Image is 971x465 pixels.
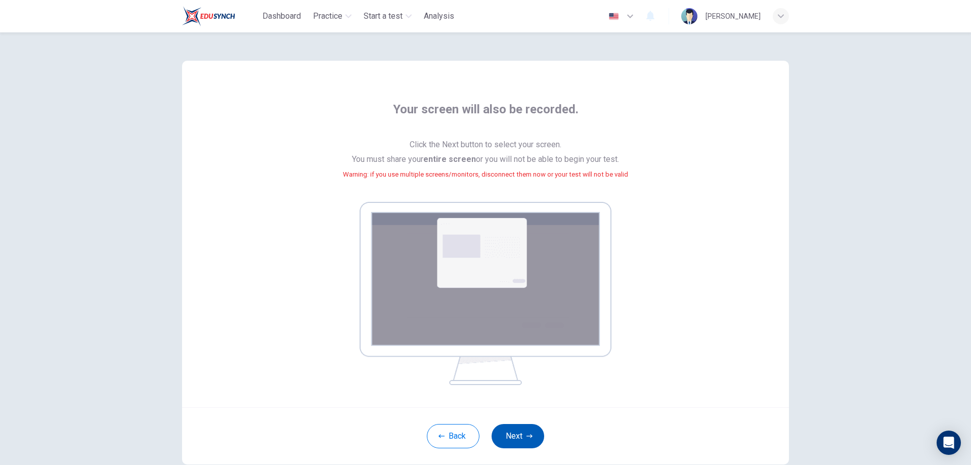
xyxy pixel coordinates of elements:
button: Dashboard [258,7,305,25]
span: Your screen will also be recorded. [393,101,579,130]
img: en [607,13,620,20]
span: Click the Next button to select your screen. You must share your or you will not be able to begin... [343,138,628,194]
div: Open Intercom Messenger [937,431,961,455]
span: Dashboard [262,10,301,22]
a: Train Test logo [182,6,258,26]
button: Analysis [420,7,458,25]
span: Analysis [424,10,454,22]
button: Next [492,424,544,448]
button: Start a test [360,7,416,25]
button: Practice [309,7,356,25]
img: Profile picture [681,8,697,24]
span: Practice [313,10,342,22]
img: Train Test logo [182,6,235,26]
button: Back [427,424,479,448]
b: entire screen [423,154,476,164]
span: Start a test [364,10,403,22]
div: [PERSON_NAME] [705,10,761,22]
img: screen share example [360,202,611,385]
small: Warning: if you use multiple screens/monitors, disconnect them now or your test will not be valid [343,171,628,178]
